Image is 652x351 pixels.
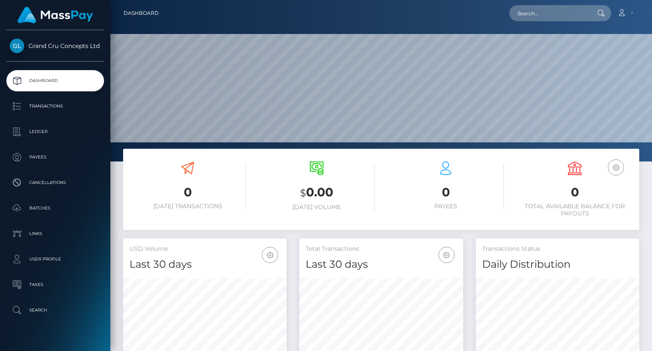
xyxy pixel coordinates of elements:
[10,100,101,113] p: Transactions
[509,5,589,21] input: Search...
[388,184,504,201] h3: 0
[6,121,104,142] a: Ledger
[129,245,280,253] h5: USD Volume
[6,300,104,321] a: Search
[517,203,633,217] h6: Total Available Balance for Payouts
[129,203,246,210] h6: [DATE] Transactions
[10,278,101,291] p: Taxes
[6,274,104,295] a: Taxes
[6,96,104,117] a: Transactions
[10,151,101,164] p: Payees
[300,187,306,199] small: $
[306,257,456,272] h4: Last 30 days
[10,74,101,87] p: Dashboard
[482,245,633,253] h5: Transactions Status
[259,184,375,201] h3: 0.00
[6,223,104,244] a: Links
[6,198,104,219] a: Batches
[6,249,104,270] a: User Profile
[10,227,101,240] p: Links
[124,4,159,22] a: Dashboard
[6,147,104,168] a: Payees
[6,70,104,91] a: Dashboard
[6,172,104,193] a: Cancellations
[10,39,24,53] img: Grand Cru Concepts Ltd
[306,245,456,253] h5: Total Transactions
[129,184,246,201] h3: 0
[129,257,280,272] h4: Last 30 days
[517,184,633,201] h3: 0
[10,176,101,189] p: Cancellations
[10,253,101,266] p: User Profile
[6,42,104,50] span: Grand Cru Concepts Ltd
[10,304,101,317] p: Search
[482,257,633,272] h4: Daily Distribution
[10,202,101,215] p: Batches
[10,125,101,138] p: Ledger
[388,203,504,210] h6: Payees
[17,7,93,23] img: MassPay Logo
[259,204,375,211] h6: [DATE] Volume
